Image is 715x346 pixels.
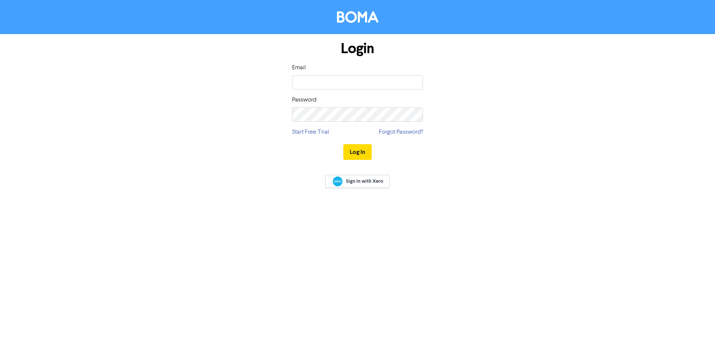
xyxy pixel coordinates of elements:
[337,11,378,23] img: BOMA Logo
[379,128,423,137] a: Forgot Password?
[343,144,372,160] button: Log In
[333,176,343,186] img: Xero logo
[292,40,423,57] h1: Login
[325,175,390,188] a: Sign In with Xero
[292,63,306,72] label: Email
[292,128,329,137] a: Start Free Trial
[346,178,383,185] span: Sign In with Xero
[292,95,316,104] label: Password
